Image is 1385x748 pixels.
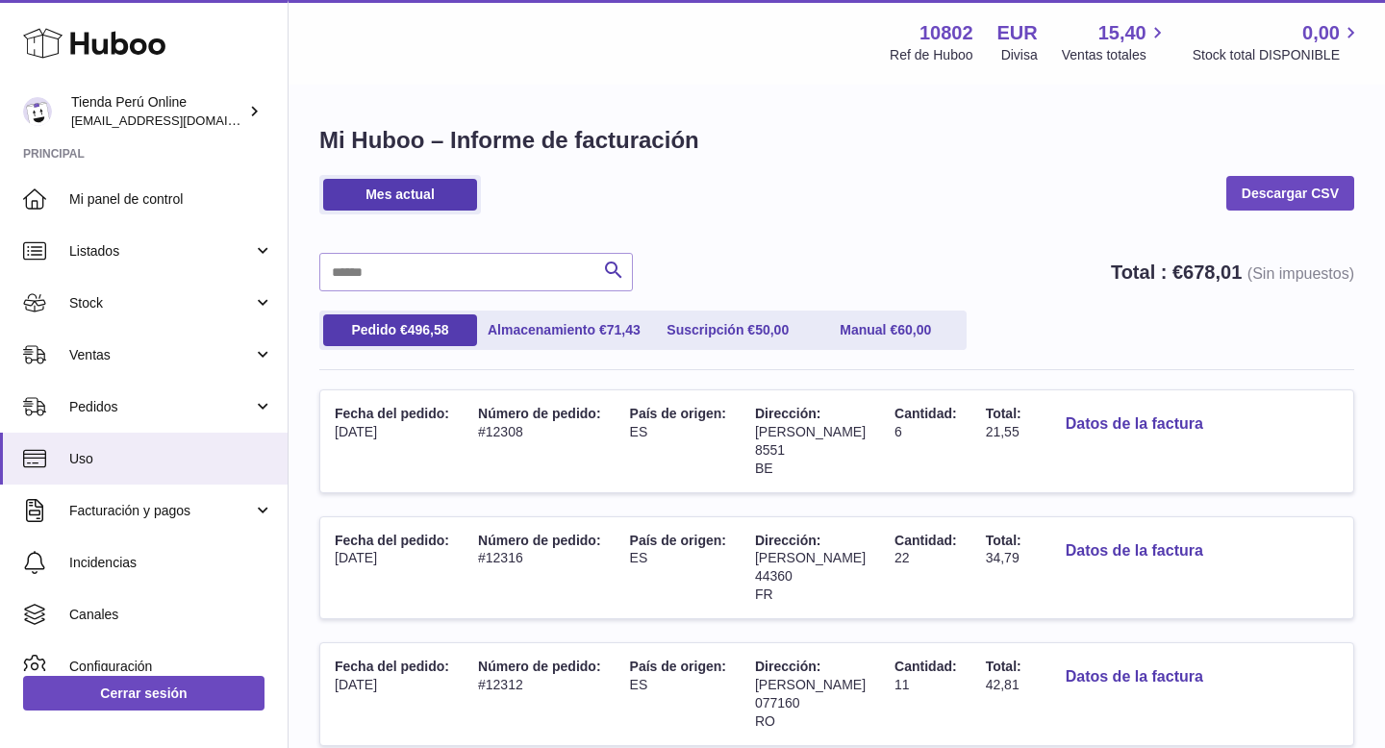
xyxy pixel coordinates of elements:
td: 22 [880,517,971,619]
span: Configuración [69,658,273,676]
span: Listados [69,242,253,261]
span: Dirección: [755,406,820,421]
span: Uso [69,450,273,468]
span: 60,00 [897,322,931,337]
span: País de origen: [630,659,726,674]
span: Fecha del pedido: [335,406,449,421]
span: Ventas [69,346,253,364]
span: 71,43 [607,322,641,337]
td: ES [616,390,741,492]
td: #12316 [464,517,616,619]
strong: 10802 [919,20,973,46]
span: Canales [69,606,273,624]
button: Datos de la factura [1050,405,1219,444]
span: 21,55 [986,424,1020,439]
span: Total: [986,659,1021,674]
td: ES [616,517,741,619]
span: [PERSON_NAME] [755,550,866,565]
a: Almacenamiento €71,43 [481,314,647,346]
span: [PERSON_NAME] [755,677,866,692]
span: 0,00 [1302,20,1340,46]
span: [PERSON_NAME] [755,424,866,439]
a: Mes actual [323,179,477,211]
img: contacto@tiendaperuonline.com [23,97,52,126]
span: 50,00 [755,322,789,337]
td: 11 [880,643,971,745]
span: 44360 [755,568,793,584]
span: País de origen: [630,533,726,548]
span: [EMAIL_ADDRESS][DOMAIN_NAME] [71,112,283,128]
span: 34,79 [986,550,1020,565]
div: Ref de Huboo [890,46,972,64]
span: Ventas totales [1062,46,1169,64]
span: Incidencias [69,554,273,572]
div: Tienda Perú Online [71,93,244,130]
td: [DATE] [320,390,464,492]
span: RO [755,713,775,729]
span: 42,81 [986,677,1020,692]
span: 8551 [755,442,785,458]
a: Manual €60,00 [809,314,963,346]
span: Cantidad: [894,406,957,421]
span: Facturación y pagos [69,502,253,520]
span: BE [755,461,773,476]
span: Pedidos [69,398,253,416]
span: Número de pedido: [478,659,601,674]
strong: EUR [997,20,1038,46]
span: Número de pedido: [478,533,601,548]
span: Stock [69,294,253,312]
span: 15,40 [1098,20,1146,46]
span: Cantidad: [894,533,957,548]
td: 6 [880,390,971,492]
div: Divisa [1001,46,1038,64]
span: Fecha del pedido: [335,659,449,674]
span: 496,58 [408,322,449,337]
a: 15,40 Ventas totales [1062,20,1169,64]
td: ES [616,643,741,745]
a: Pedido €496,58 [323,314,477,346]
span: Cantidad: [894,659,957,674]
span: Número de pedido: [478,406,601,421]
td: #12308 [464,390,616,492]
button: Datos de la factura [1050,658,1219,697]
span: 077160 [755,695,800,711]
span: Dirección: [755,659,820,674]
span: FR [755,586,773,602]
span: País de origen: [630,406,726,421]
td: #12312 [464,643,616,745]
a: Descargar CSV [1226,176,1354,211]
a: Suscripción €50,00 [651,314,805,346]
span: Fecha del pedido: [335,533,449,548]
span: 678,01 [1183,262,1242,283]
span: Stock total DISPONIBLE [1193,46,1362,64]
td: [DATE] [320,643,464,745]
span: (Sin impuestos) [1247,265,1354,282]
span: Total: [986,406,1021,421]
span: Mi panel de control [69,190,273,209]
button: Datos de la factura [1050,532,1219,571]
a: Cerrar sesión [23,676,264,711]
a: 0,00 Stock total DISPONIBLE [1193,20,1362,64]
td: [DATE] [320,517,464,619]
span: Dirección: [755,533,820,548]
strong: Total : € [1111,262,1354,283]
h1: Mi Huboo – Informe de facturación [319,125,1354,156]
span: Total: [986,533,1021,548]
